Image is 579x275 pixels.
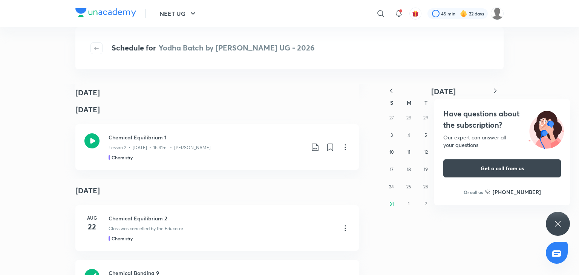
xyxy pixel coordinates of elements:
[386,146,398,158] button: August 10, 2025
[407,99,411,106] abbr: Monday
[159,43,315,53] span: Yodha Batch by [PERSON_NAME] UG - 2026
[423,184,428,189] abbr: August 26, 2025
[522,108,570,149] img: ttu_illustration_new.svg
[75,87,100,98] h4: [DATE]
[403,146,415,158] button: August 11, 2025
[75,205,359,251] a: Aug22Chemical Equilibrium 2Class was cancelled by the EducatorChemistry
[386,198,398,210] button: August 31, 2025
[493,188,541,196] h6: [PHONE_NUMBER]
[391,132,393,138] abbr: August 3, 2025
[75,8,136,17] img: Company Logo
[431,86,456,96] span: [DATE]
[386,129,398,141] button: August 3, 2025
[443,134,561,149] div: Our expert can answer all your questions
[75,8,136,19] a: Company Logo
[424,167,428,172] abbr: August 19, 2025
[386,163,398,176] button: August 17, 2025
[424,149,428,155] abbr: August 12, 2025
[407,167,411,172] abbr: August 18, 2025
[109,144,211,151] p: Lesson 2 • [DATE] • 1h 31m • [PERSON_NAME]
[109,133,305,141] h3: Chemical Equilibrium 1
[75,124,359,170] a: Chemical Equilibrium 1Lesson 2 • [DATE] • 1h 31m • [PERSON_NAME]Chemistry
[390,167,394,172] abbr: August 17, 2025
[443,159,561,177] button: Get a call from us
[407,149,410,155] abbr: August 11, 2025
[420,181,432,193] button: August 26, 2025
[390,99,393,106] abbr: Sunday
[460,10,467,17] img: streak
[112,42,315,54] h4: Schedule for
[407,132,410,138] abbr: August 4, 2025
[409,8,421,20] button: avatar
[75,98,359,121] h4: [DATE]
[403,181,415,193] button: August 25, 2025
[389,184,394,189] abbr: August 24, 2025
[420,146,432,158] button: August 12, 2025
[443,108,561,131] h4: Have questions about the subscription?
[400,87,487,96] button: [DATE]
[84,214,100,221] h6: Aug
[420,163,432,176] button: August 19, 2025
[412,10,419,17] img: avatar
[403,163,415,176] button: August 18, 2025
[112,154,133,161] h5: Chemistry
[485,188,541,196] a: [PHONE_NUMBER]
[389,201,394,207] abbr: August 31, 2025
[389,149,394,155] abbr: August 10, 2025
[464,189,483,196] p: Or call us
[386,181,398,193] button: August 24, 2025
[406,184,411,189] abbr: August 25, 2025
[75,179,359,202] h4: [DATE]
[420,129,432,141] button: August 5, 2025
[84,221,100,232] h4: 22
[424,132,427,138] abbr: August 5, 2025
[491,7,504,20] img: Tanya Kumari
[109,214,335,222] h3: Chemical Equilibrium 2
[109,225,183,232] p: Class was cancelled by the Educator
[155,6,202,21] button: NEET UG
[112,235,133,242] h5: Chemistry
[403,129,415,141] button: August 4, 2025
[424,99,427,106] abbr: Tuesday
